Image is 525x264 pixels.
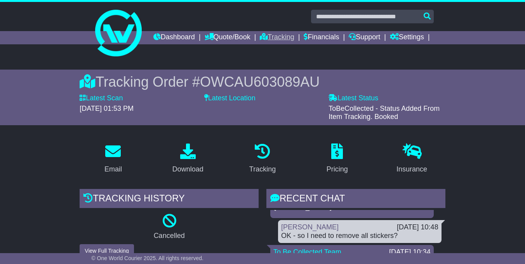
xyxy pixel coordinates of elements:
a: Pricing [322,141,353,177]
span: OWCAU603089AU [200,74,320,90]
div: Tracking Order # [80,73,445,90]
label: Latest Location [204,94,256,103]
div: Insurance [396,164,427,175]
button: View Full Tracking [80,244,134,258]
a: To Be Collected Team [273,248,341,256]
p: Cancelled [80,232,259,240]
a: Insurance [391,141,432,177]
a: Email [99,141,127,177]
a: [PERSON_NAME] [281,223,339,231]
a: Tracking [244,141,281,177]
div: Pricing [327,164,348,175]
div: [DATE] 10:34 [389,248,431,257]
div: Download [172,164,203,175]
a: Financials [304,31,339,44]
a: Tracking [260,31,294,44]
div: Tracking history [80,189,259,210]
a: Settings [390,31,424,44]
div: [DATE] 10:48 [397,223,438,232]
span: [DATE] 01:53 PM [80,105,134,112]
a: Support [349,31,380,44]
span: © One World Courier 2025. All rights reserved. [91,255,203,261]
div: RECENT CHAT [266,189,445,210]
label: Latest Scan [80,94,123,103]
div: Email [104,164,122,175]
label: Latest Status [329,94,378,103]
span: ToBeCollected - Status Added From Item Tracking. Booked [329,105,440,121]
a: Quote/Book [205,31,250,44]
a: Download [167,141,209,177]
div: OK - so I need to remove all stickers? [281,232,438,240]
a: Dashboard [153,31,195,44]
div: Tracking [249,164,276,175]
